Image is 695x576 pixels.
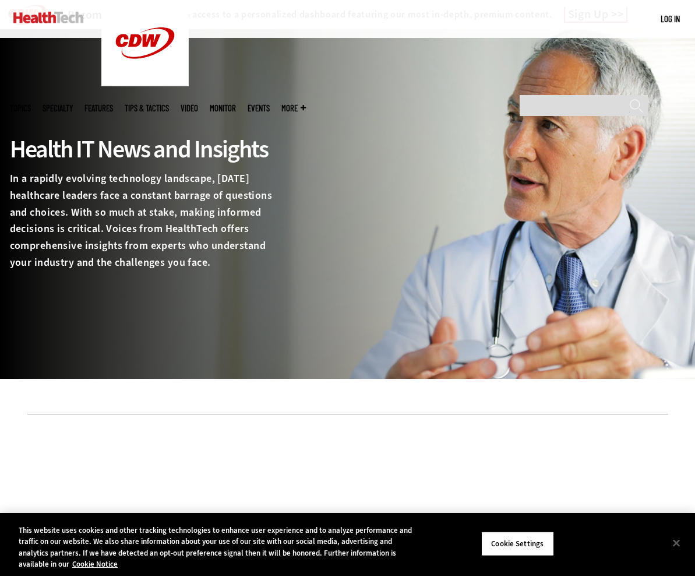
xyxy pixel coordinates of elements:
a: Video [181,104,198,113]
a: Tips & Tactics [125,104,169,113]
a: More information about your privacy [72,559,118,569]
span: Specialty [43,104,73,113]
a: CDW [101,77,189,89]
a: Features [84,104,113,113]
a: Events [248,104,270,113]
span: Topics [10,104,31,113]
div: This website uses cookies and other tracking technologies to enhance user experience and to analy... [19,525,417,570]
div: User menu [661,13,680,25]
a: Log in [661,13,680,24]
img: Home [13,12,84,23]
div: Health IT News and Insights [10,134,280,165]
p: In a rapidly evolving technology landscape, [DATE] healthcare leaders face a constant barrage of ... [10,170,280,271]
button: Cookie Settings [481,532,554,556]
span: More [281,104,306,113]
button: Close [664,530,689,556]
iframe: advertisement [136,432,560,484]
a: MonITor [210,104,236,113]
